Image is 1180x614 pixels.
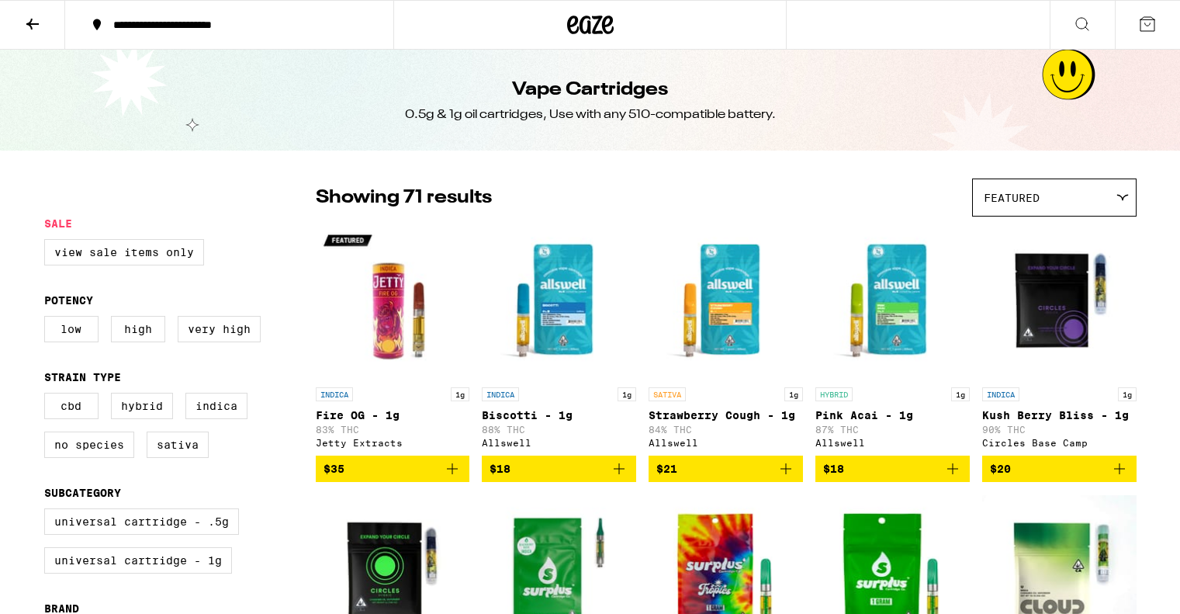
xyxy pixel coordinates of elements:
[823,463,844,475] span: $18
[982,224,1137,380] img: Circles Base Camp - Kush Berry Bliss - 1g
[185,393,247,419] label: Indica
[44,508,239,535] label: Universal Cartridge - .5g
[44,294,93,307] legend: Potency
[147,432,209,458] label: Sativa
[618,387,636,401] p: 1g
[482,425,636,435] p: 88% THC
[316,456,470,482] button: Add to bag
[649,224,803,380] img: Allswell - Strawberry Cough - 1g
[512,77,668,103] h1: Vape Cartridges
[815,224,970,380] img: Allswell - Pink Acai - 1g
[982,387,1019,401] p: INDICA
[482,438,636,448] div: Allswell
[44,239,204,265] label: View Sale Items Only
[44,432,134,458] label: No Species
[44,393,99,419] label: CBD
[316,425,470,435] p: 83% THC
[982,438,1137,448] div: Circles Base Camp
[316,438,470,448] div: Jetty Extracts
[649,456,803,482] button: Add to bag
[451,387,469,401] p: 1g
[815,438,970,448] div: Allswell
[649,425,803,435] p: 84% THC
[482,224,636,380] img: Allswell - Biscotti - 1g
[815,456,970,482] button: Add to bag
[482,409,636,421] p: Biscotti - 1g
[984,192,1040,204] span: Featured
[111,393,173,419] label: Hybrid
[316,224,470,380] img: Jetty Extracts - Fire OG - 1g
[178,316,261,342] label: Very High
[990,463,1011,475] span: $20
[815,224,970,456] a: Open page for Pink Acai - 1g from Allswell
[982,425,1137,435] p: 90% THC
[649,438,803,448] div: Allswell
[649,409,803,421] p: Strawberry Cough - 1g
[1118,387,1137,401] p: 1g
[482,224,636,456] a: Open page for Biscotti - 1g from Allswell
[649,387,686,401] p: SATIVA
[482,387,519,401] p: INDICA
[111,316,165,342] label: High
[316,185,492,211] p: Showing 71 results
[951,387,970,401] p: 1g
[482,456,636,482] button: Add to bag
[656,463,677,475] span: $21
[44,487,121,499] legend: Subcategory
[490,463,510,475] span: $18
[815,425,970,435] p: 87% THC
[982,224,1137,456] a: Open page for Kush Berry Bliss - 1g from Circles Base Camp
[44,371,121,383] legend: Strain Type
[316,224,470,456] a: Open page for Fire OG - 1g from Jetty Extracts
[815,409,970,421] p: Pink Acai - 1g
[44,217,72,230] legend: Sale
[649,224,803,456] a: Open page for Strawberry Cough - 1g from Allswell
[316,387,353,401] p: INDICA
[405,106,776,123] div: 0.5g & 1g oil cartridges, Use with any 510-compatible battery.
[324,463,344,475] span: $35
[784,387,803,401] p: 1g
[316,409,470,421] p: Fire OG - 1g
[982,456,1137,482] button: Add to bag
[44,316,99,342] label: Low
[815,387,853,401] p: HYBRID
[982,409,1137,421] p: Kush Berry Bliss - 1g
[44,547,232,574] label: Universal Cartridge - 1g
